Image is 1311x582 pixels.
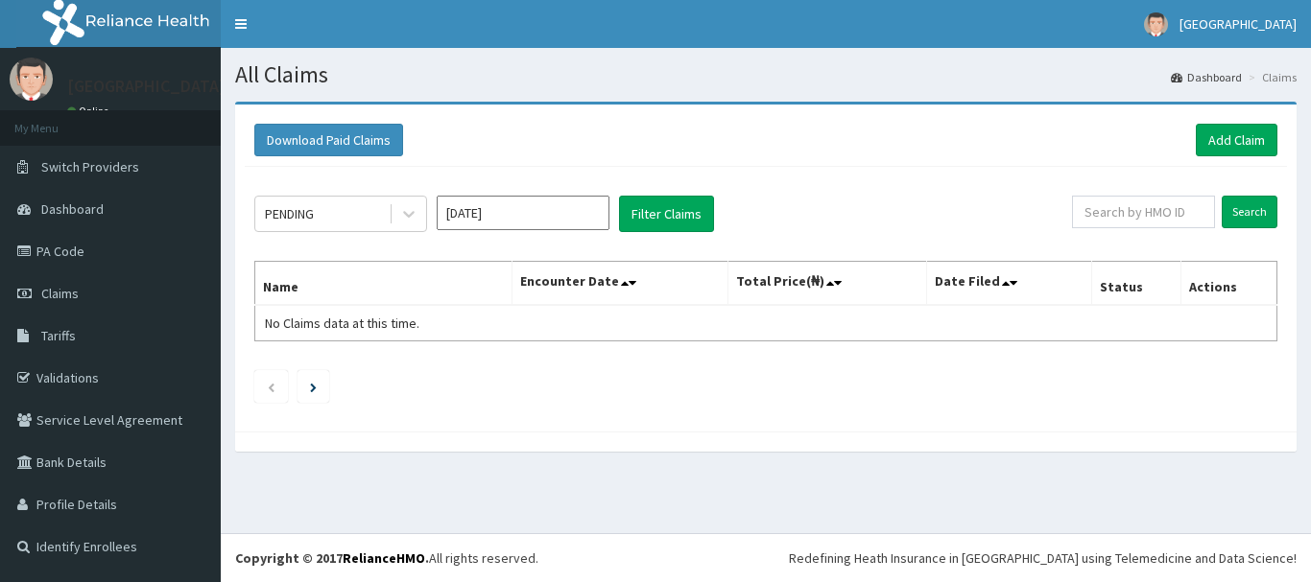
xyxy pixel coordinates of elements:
[41,158,139,175] span: Switch Providers
[265,314,419,332] span: No Claims data at this time.
[235,62,1297,87] h1: All Claims
[67,78,226,95] p: [GEOGRAPHIC_DATA]
[41,200,104,218] span: Dashboard
[1092,262,1181,306] th: Status
[67,105,113,118] a: Online
[1222,196,1277,228] input: Search
[310,378,317,395] a: Next page
[512,262,727,306] th: Encounter Date
[235,549,429,567] strong: Copyright © 2017 .
[254,124,403,156] button: Download Paid Claims
[41,285,79,302] span: Claims
[927,262,1092,306] th: Date Filed
[1244,69,1297,85] li: Claims
[1180,262,1276,306] th: Actions
[221,533,1311,582] footer: All rights reserved.
[265,204,314,223] div: PENDING
[10,58,53,101] img: User Image
[41,327,76,344] span: Tariffs
[1196,124,1277,156] a: Add Claim
[1072,196,1215,228] input: Search by HMO ID
[437,196,609,230] input: Select Month and Year
[1180,15,1297,33] span: [GEOGRAPHIC_DATA]
[1144,12,1168,36] img: User Image
[343,549,425,567] a: RelianceHMO
[267,378,275,395] a: Previous page
[727,262,927,306] th: Total Price(₦)
[619,196,714,232] button: Filter Claims
[255,262,512,306] th: Name
[1171,69,1242,85] a: Dashboard
[789,548,1297,568] div: Redefining Heath Insurance in [GEOGRAPHIC_DATA] using Telemedicine and Data Science!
